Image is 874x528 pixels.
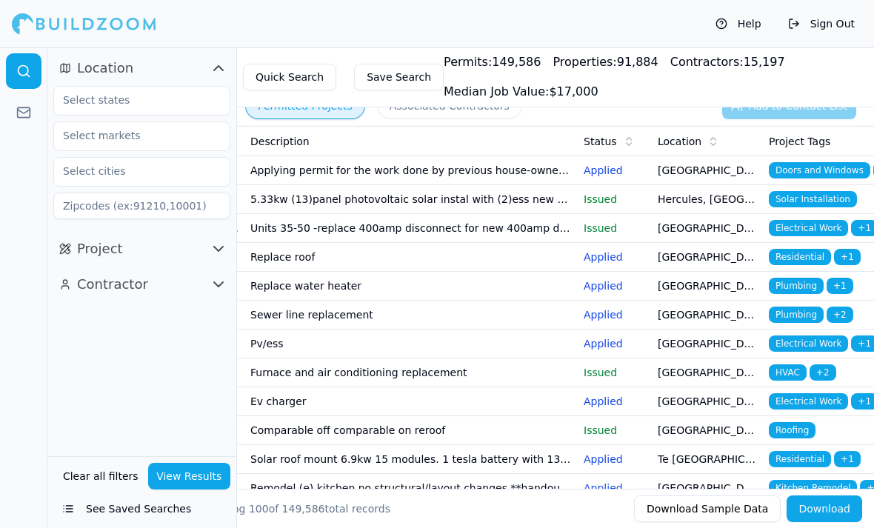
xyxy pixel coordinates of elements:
button: View Results [148,463,231,489]
td: [GEOGRAPHIC_DATA], [GEOGRAPHIC_DATA] [652,358,763,387]
td: Sewer line replacement [244,301,578,330]
p: Issued [584,365,646,380]
span: HVAC [769,364,807,381]
span: Electrical Work [769,393,848,410]
td: Applying permit for the work done by previous house-owner (without proper permitting). [DOMAIN_NA... [244,156,578,185]
button: Location [53,56,230,80]
p: Applied [584,278,646,293]
td: [GEOGRAPHIC_DATA], [GEOGRAPHIC_DATA] [652,243,763,272]
td: Furnace and air conditioning replacement [244,358,578,387]
input: Select cities [54,158,211,184]
div: 149,586 [444,53,541,71]
span: Electrical Work [769,220,848,236]
p: Applied [584,394,646,409]
td: 5.33kw (13)panel photovoltaic solar instal with (2)ess new 225a sub panel to be installed [244,185,578,214]
td: Units 35-50 -replace 400amp disconnect for new 400amp disconnect [244,214,578,243]
button: Save Search [354,64,444,90]
p: Issued [584,423,646,438]
td: Ev charger [244,387,578,416]
span: Doors and Windows [769,162,870,178]
span: Electrical Work [769,335,848,352]
p: Applied [584,163,646,178]
button: Sign Out [781,12,862,36]
button: Help [708,12,769,36]
span: Residential [769,451,831,467]
span: Location [658,134,701,149]
span: + 1 [834,451,861,467]
span: Median Job Value: [444,84,549,98]
span: Status [584,134,617,149]
p: Applied [584,336,646,351]
td: [GEOGRAPHIC_DATA], [GEOGRAPHIC_DATA] [652,474,763,503]
button: Download Sample Data [634,495,781,522]
span: Residential [769,249,831,265]
td: [GEOGRAPHIC_DATA], [GEOGRAPHIC_DATA] [652,330,763,358]
span: + 2 [810,364,836,381]
span: + 1 [834,249,861,265]
button: Project [53,237,230,261]
div: Showing of total records [201,501,390,516]
td: [GEOGRAPHIC_DATA], [GEOGRAPHIC_DATA] [652,387,763,416]
div: $ 17,000 [444,83,598,101]
span: Project [77,238,123,259]
button: See Saved Searches [53,495,230,522]
button: Download [787,495,862,522]
td: [GEOGRAPHIC_DATA], [GEOGRAPHIC_DATA] [652,416,763,445]
span: Project Tags [769,134,830,149]
span: Plumbing [769,307,824,323]
input: Select states [54,87,211,113]
div: 91,884 [553,53,658,71]
p: Applied [584,481,646,495]
span: 149,586 [282,503,325,515]
td: Replace roof [244,243,578,272]
span: Solar Installation [769,191,857,207]
span: Permits: [444,55,492,69]
span: Properties: [553,55,616,69]
p: Applied [584,250,646,264]
span: 100 [249,503,269,515]
td: [GEOGRAPHIC_DATA], [GEOGRAPHIC_DATA] [652,214,763,243]
div: 15,197 [670,53,785,71]
td: Pv/ess [244,330,578,358]
td: [GEOGRAPHIC_DATA], [GEOGRAPHIC_DATA] [652,156,763,185]
p: Issued [584,192,646,207]
span: Description [250,134,310,149]
td: [GEOGRAPHIC_DATA], [GEOGRAPHIC_DATA] [652,301,763,330]
p: Applied [584,307,646,322]
span: Roofing [769,422,815,438]
span: Plumbing [769,278,824,294]
span: Location [77,58,133,78]
td: [GEOGRAPHIC_DATA], [GEOGRAPHIC_DATA] [652,272,763,301]
span: + 2 [827,307,853,323]
span: Contractor [77,274,148,295]
td: Solar roof mount 6.9kw 15 modules. 1 tesla battery with 13.5 kwh capacity. 1 tesla ev charger [244,445,578,474]
span: + 1 [827,278,853,294]
button: Quick Search [243,64,336,90]
td: Hercules, [GEOGRAPHIC_DATA] [652,185,763,214]
button: Clear all filters [59,463,142,489]
td: Comparable off comparable on reroof [244,416,578,445]
p: Issued [584,221,646,235]
td: Replace water heater [244,272,578,301]
span: Contractors: [670,55,744,69]
span: Kitchen Remodel [769,480,857,496]
td: Remodel (e) kitchen no structural/layout changes **handout given** not adding modifying or replac... [244,474,578,503]
input: Zipcodes (ex:91210,10001) [53,193,230,219]
input: Select markets [54,122,211,149]
p: Applied [584,452,646,467]
button: Contractor [53,273,230,296]
td: Te [GEOGRAPHIC_DATA], [GEOGRAPHIC_DATA] [652,445,763,474]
